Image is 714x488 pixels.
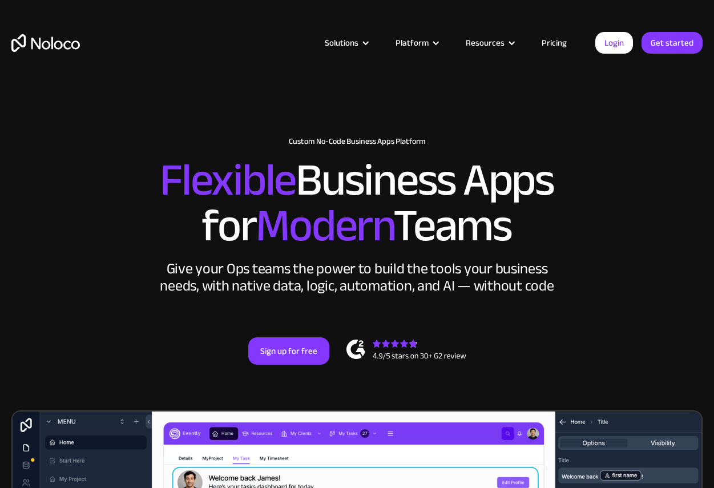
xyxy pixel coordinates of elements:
div: Platform [381,35,451,50]
h2: Business Apps for Teams [11,158,703,249]
div: Platform [396,35,429,50]
span: Modern [256,183,393,268]
div: Solutions [325,35,358,50]
a: Login [595,32,633,54]
div: Give your Ops teams the power to build the tools your business needs, with native data, logic, au... [158,260,557,295]
div: Solutions [310,35,381,50]
div: Resources [451,35,527,50]
a: Sign up for free [248,337,329,365]
a: Get started [642,32,703,54]
div: Resources [466,35,505,50]
span: Flexible [160,138,296,223]
h1: Custom No-Code Business Apps Platform [11,137,703,146]
a: home [11,34,80,52]
a: Pricing [527,35,581,50]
